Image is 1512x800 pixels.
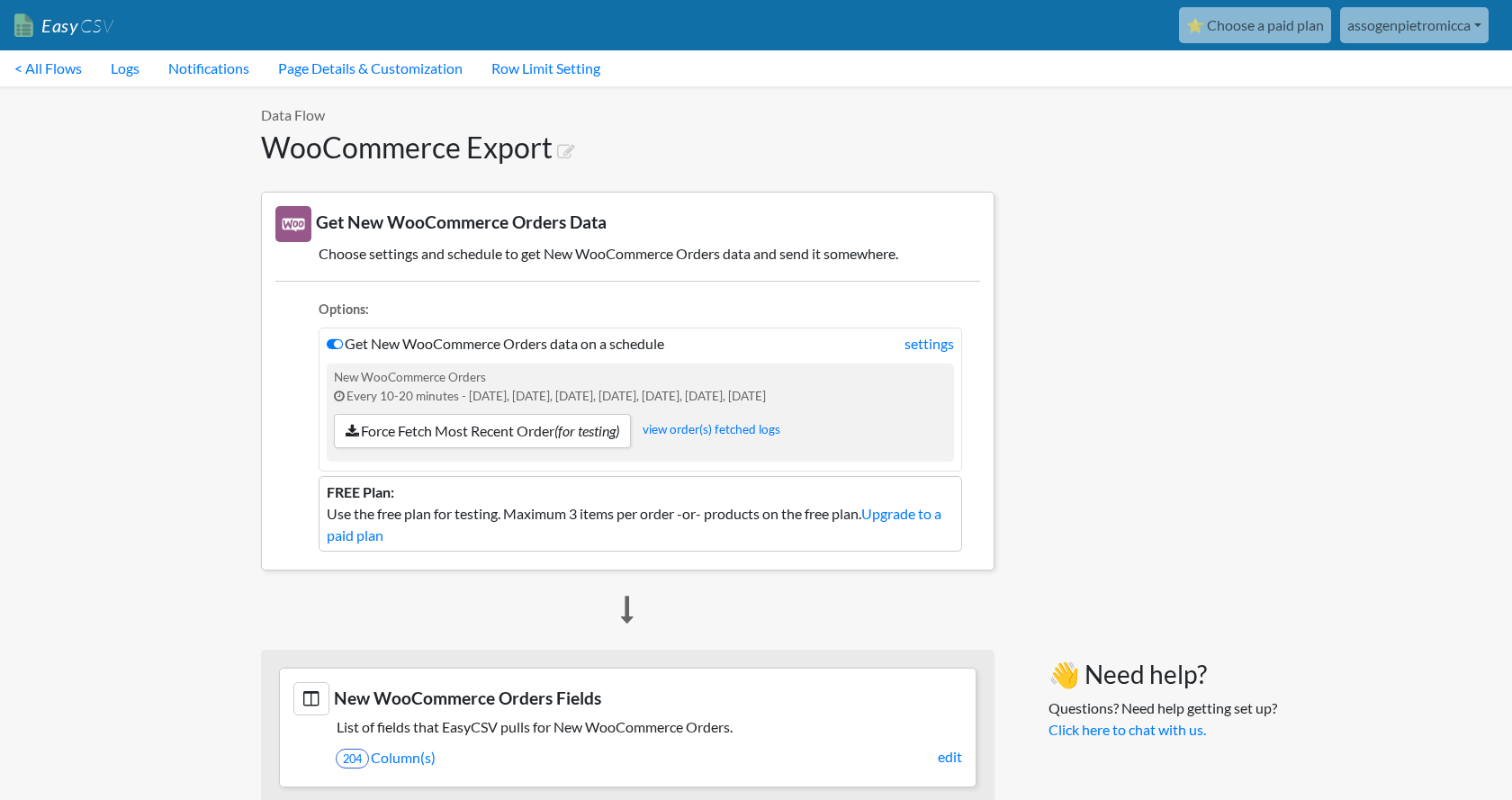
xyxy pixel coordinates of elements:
a: view order(s) fetched logs [643,422,780,436]
a: Logs [96,50,154,86]
a: ⭐ Choose a paid plan [1179,7,1331,43]
a: EasyCSV [14,7,113,44]
a: assogenpietromicca [1340,7,1489,43]
a: Row Limit Setting [477,50,615,86]
p: Data Flow [261,104,994,126]
a: Upgrade to a paid plan [327,505,941,544]
span: 204 [336,749,369,769]
h3: New WooCommerce Orders Fields [293,682,962,715]
h1: WooCommerce Export [261,130,994,165]
div: New WooCommerce Orders Every 10-20 minutes - [DATE], [DATE], [DATE], [DATE], [DATE], [DATE], [DATE] [327,364,954,462]
h3: 👋 Need help? [1048,660,1277,690]
h5: Choose settings and schedule to get New WooCommerce Orders data and send it somewhere. [275,245,980,262]
a: edit [938,746,962,768]
span: CSV [78,14,113,37]
b: FREE Plan: [327,483,394,500]
a: Page Details & Customization [264,50,477,86]
a: settings [904,333,954,355]
p: Questions? Need help getting set up? [1048,697,1277,741]
img: New WooCommerce Orders [275,206,311,242]
li: Options: [319,300,962,324]
a: 204Column(s) [336,742,962,773]
a: Notifications [154,50,264,86]
li: Use the free plan for testing. Maximum 3 items per order -or- products on the free plan. [319,476,962,552]
li: Get New WooCommerce Orders data on a schedule [319,328,962,472]
i: (for testing) [554,422,619,439]
a: Force Fetch Most Recent Order(for testing) [334,414,631,448]
a: Click here to chat with us. [1048,721,1206,738]
h3: Get New WooCommerce Orders Data [275,206,980,242]
h5: List of fields that EasyCSV pulls for New WooCommerce Orders. [293,718,962,735]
